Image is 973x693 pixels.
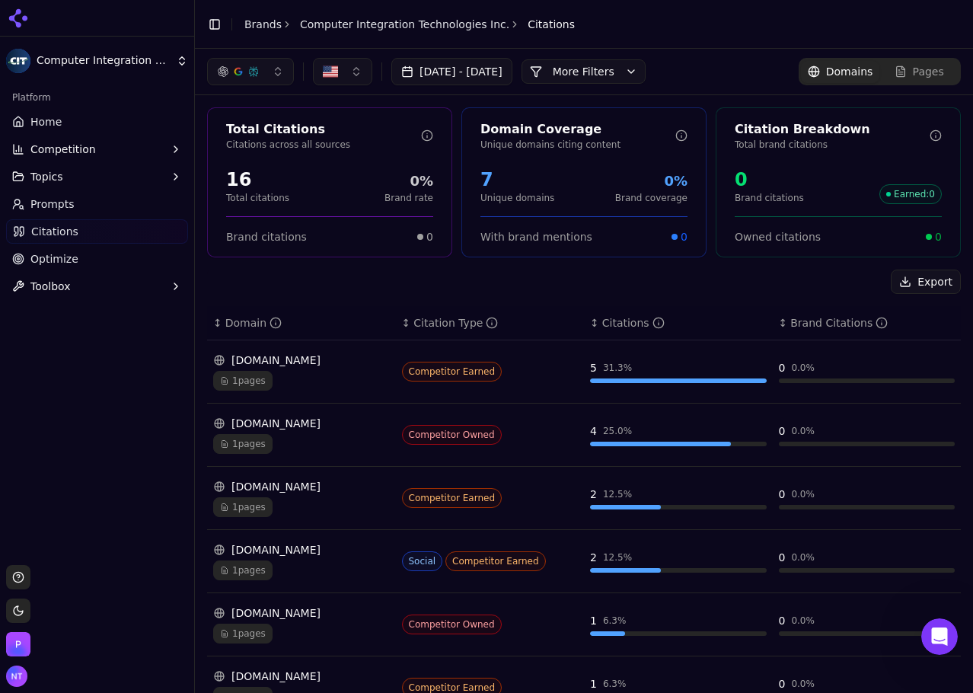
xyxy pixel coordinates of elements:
button: Emoji picker [24,499,36,511]
div: 0.0 % [791,678,815,690]
div: 2 [590,487,597,502]
iframe: Intercom live chat [921,618,958,655]
code: [URL][DOMAIN_NAME] [36,332,162,359]
div: Platform [6,85,188,110]
img: Profile image for Cognie [43,8,68,33]
button: Home [238,6,267,35]
code: www [73,116,94,129]
div: 0 [779,423,786,439]
div: 0% [384,171,433,192]
button: Topics [6,164,188,189]
span: With brand mentions [480,229,592,244]
span: Home [30,114,62,129]
code: www [129,439,148,451]
b: 301 redirect [80,318,154,330]
span: 1 pages [213,560,273,580]
img: US [323,64,338,79]
div: 0.0 % [791,425,815,437]
span: Social [402,551,443,571]
span: Prompts [30,196,75,212]
a: Brands [244,18,282,30]
div: 12.5 % [603,551,632,564]
span: Citations [528,17,575,32]
span: 1 pages [213,434,273,454]
span: Domains [826,64,873,79]
span: Computer Integration Technologies Inc. [37,54,170,68]
p: Brand rate [384,192,433,204]
div: 1 [590,676,597,691]
div: 0.0 % [791,362,815,374]
li: Confirm their covers both the root and domains. [36,423,238,452]
b: AEO [93,162,117,174]
div: [DOMAIN_NAME] [213,605,390,621]
span: Earned : 0 [879,184,942,204]
div: Citation Type [413,315,498,331]
h1: Cognie [74,14,115,26]
div: [DOMAIN_NAME] [213,353,390,368]
span: 0 [935,229,942,244]
button: Send a message… [261,493,286,517]
img: Nate Tower [6,666,27,687]
li: Answer engines (voice search and AI-powered engines) often check the root domain first, so they m... [36,222,238,279]
p: Unique domains citing content [480,139,675,151]
div: 1 [590,613,597,628]
div: ↕Citations [590,315,767,331]
span: Citations [31,224,78,239]
button: [DATE] - [DATE] [391,58,512,85]
img: Computer Integration Technologies Inc. [6,49,30,73]
div: 0 [779,613,786,628]
div: [DOMAIN_NAME] [213,416,390,431]
li: Search engines like Google may not properly consolidate ranking signals between the two versions. [36,177,238,219]
div: 0 [779,487,786,502]
span: Pages [913,64,944,79]
div: 6.3 % [603,615,627,627]
span: Competitor Owned [402,425,502,445]
p: Total brand citations [735,139,930,151]
div: Close [267,6,295,34]
div: 0 [779,676,786,691]
b: The good news is this is an easy fix. [24,288,219,315]
textarea: Message… [13,467,292,493]
div: Citation Breakdown [735,120,930,139]
div: Alp • 16h ago [24,465,88,474]
button: Open organization switcher [6,632,30,656]
button: Export [891,270,961,294]
div: 0 [735,168,804,192]
a: Prompts [6,192,188,216]
div: [DOMAIN_NAME] [213,669,390,684]
div: Total Citations [226,120,421,139]
span: Brand citations [226,229,307,244]
div: They just need to: [24,287,238,317]
span: Topics [30,169,63,184]
nav: breadcrumb [244,17,575,32]
span: Competitor Earned [445,551,546,571]
span: 1 pages [213,497,273,517]
div: ↕Brand Citations [779,315,955,331]
button: Competition [6,137,188,161]
p: Unique domains [480,192,554,204]
th: brandCitationCount [773,306,962,340]
b: DNS root record [93,364,190,376]
div: 4 [590,423,597,439]
p: Citations across all sources [226,139,421,151]
button: More Filters [522,59,646,84]
div: This creates an issue for both and because: [24,146,238,176]
div: 0% [615,171,687,192]
th: domain [207,306,396,340]
li: Ensure the points correctly (using an A record or CNAME flattening, depending on their hosting se... [36,363,238,420]
span: Competitor Earned [402,488,502,508]
div: 16 [226,168,289,192]
button: go back [10,6,39,35]
span: 0 [681,229,687,244]
div: 5 [590,360,597,375]
div: 0.0 % [791,551,815,564]
span: 1 pages [213,624,273,643]
div: ↕Domain [213,315,390,331]
th: totalCitationCount [584,306,773,340]
div: Citations [602,315,665,331]
img: Perrill [6,632,30,656]
div: Brand Citations [790,315,888,331]
a: Citations [6,219,188,244]
div: 31.3 % [603,362,632,374]
div: 0.0 % [791,488,815,500]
